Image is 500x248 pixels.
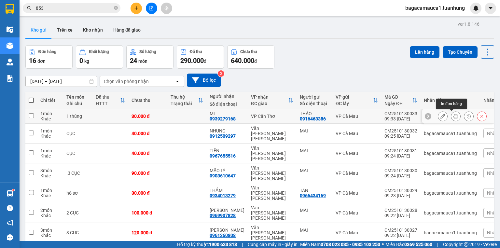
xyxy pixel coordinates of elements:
[210,102,244,107] div: Số điện thoại
[487,190,498,196] span: Nhãn
[7,59,13,65] img: warehouse-icon
[177,241,237,248] span: Hỗ trợ kỹ thuật:
[40,148,60,153] div: 1 món
[210,233,236,238] div: 0961360808
[210,213,236,218] div: 0969907828
[7,205,13,211] span: question-circle
[177,45,224,69] button: Đã thu290.000đ
[300,116,326,121] div: 0916463386
[52,22,78,38] button: Trên xe
[66,151,89,156] div: CỤC
[210,227,244,233] div: NGỌC THẢO
[242,241,243,248] span: |
[131,3,142,14] button: plus
[114,6,118,10] span: close-circle
[37,4,92,12] b: [PERSON_NAME]
[167,92,206,109] th: Toggle SortBy
[384,227,417,233] div: CM2510130027
[40,128,60,133] div: 1 món
[384,188,417,193] div: CM2510130029
[210,193,236,198] div: 0934013279
[78,22,108,38] button: Kho nhận
[300,148,329,153] div: MAI
[384,233,417,238] div: 09:22 [DATE]
[424,98,477,103] div: Nhân viên
[210,111,244,116] div: MI
[26,76,97,87] input: Select a date range.
[488,5,493,11] span: caret-down
[251,185,293,201] div: Văn [PERSON_NAME] [PERSON_NAME]
[164,6,169,10] span: aim
[66,190,89,196] div: hồ sơ
[175,79,180,84] svg: open
[210,148,244,153] div: TIÊN
[7,75,13,82] img: solution-icon
[438,111,448,121] div: Sửa đơn hàng
[443,46,478,58] button: Tạo Chuyến
[209,242,237,247] strong: 1900 633 818
[132,190,164,196] div: 30.000 đ
[384,153,417,158] div: 09:24 [DATE]
[139,49,156,54] div: Số lượng
[218,70,224,77] sup: 2
[336,151,378,156] div: VP Cà Mau
[231,57,254,64] span: 640.000
[210,153,236,158] div: 0967655516
[487,151,498,156] span: Nhãn
[300,101,329,106] div: Số điện thoại
[66,114,89,119] div: 1 thùng
[251,94,288,100] div: VP nhận
[29,57,36,64] span: 16
[108,22,146,38] button: Hàng đã giao
[180,57,204,64] span: 290.000
[473,5,479,11] img: icon-new-feature
[384,173,417,178] div: 09:24 [DATE]
[384,94,412,100] div: Mã GD
[210,116,236,121] div: 0939279168
[384,213,417,218] div: 09:22 [DATE]
[38,49,56,54] div: Đơn hàng
[300,227,329,233] div: MAI
[210,173,236,178] div: 0903610647
[132,210,164,215] div: 100.000 đ
[66,230,89,235] div: 3 CỤC
[171,94,198,100] div: Thu hộ
[134,6,139,10] span: plus
[300,111,329,116] div: THẢO
[300,168,329,173] div: MAI
[187,74,221,87] button: Bộ lọc
[40,168,60,173] div: 3 món
[190,49,202,54] div: Đã thu
[251,114,293,119] div: VP Cần Thơ
[384,101,412,106] div: Ngày ĐH
[410,46,439,58] button: Lên hàng
[40,193,60,198] div: Khác
[424,131,477,136] div: bagacamauca1.tuanhung
[400,4,470,12] span: bagacamauca1.tuanhung
[37,59,46,64] span: đơn
[424,230,477,235] div: bagacamauca1.tuanhung
[132,131,164,136] div: 40.000 đ
[385,241,432,248] span: Miền Bắc
[132,171,164,176] div: 90.000 đ
[240,49,257,54] div: Chưa thu
[40,213,60,218] div: Khác
[7,26,13,33] img: warehouse-icon
[132,98,164,103] div: Chưa thu
[436,99,467,109] div: In đơn hàng
[40,233,60,238] div: Khác
[138,59,147,64] span: món
[382,243,384,246] span: ⚪️
[161,3,172,14] button: aim
[248,92,297,109] th: Toggle SortBy
[336,210,378,215] div: VP Cà Mau
[332,92,381,109] th: Toggle SortBy
[300,208,329,213] div: MAI
[251,145,293,161] div: Văn [PERSON_NAME] [PERSON_NAME]
[210,188,244,193] div: THẮM
[336,171,378,176] div: VP Cà Mau
[132,230,164,235] div: 120.000 đ
[6,4,14,14] img: logo-vxr
[92,92,128,109] th: Toggle SortBy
